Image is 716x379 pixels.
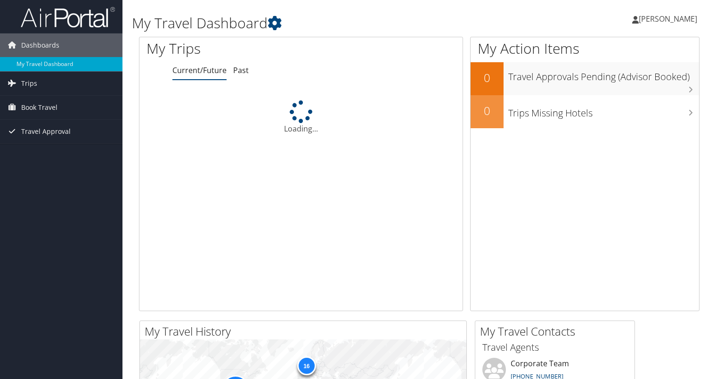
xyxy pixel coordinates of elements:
h1: My Trips [146,39,321,58]
h2: My Travel Contacts [480,323,635,339]
div: 16 [297,356,316,375]
span: Book Travel [21,96,57,119]
span: Travel Approval [21,120,71,143]
h1: My Action Items [471,39,699,58]
h3: Trips Missing Hotels [508,102,699,120]
span: Trips [21,72,37,95]
a: Past [233,65,249,75]
span: Dashboards [21,33,59,57]
span: [PERSON_NAME] [639,14,697,24]
img: airportal-logo.png [21,6,115,28]
h3: Travel Agents [482,341,627,354]
h3: Travel Approvals Pending (Advisor Booked) [508,66,699,83]
a: Current/Future [172,65,227,75]
div: Loading... [139,100,463,134]
h2: My Travel History [145,323,466,339]
h2: 0 [471,103,504,119]
h2: 0 [471,70,504,86]
a: 0Travel Approvals Pending (Advisor Booked) [471,62,699,95]
h1: My Travel Dashboard [132,13,515,33]
a: 0Trips Missing Hotels [471,95,699,128]
a: [PERSON_NAME] [632,5,707,33]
